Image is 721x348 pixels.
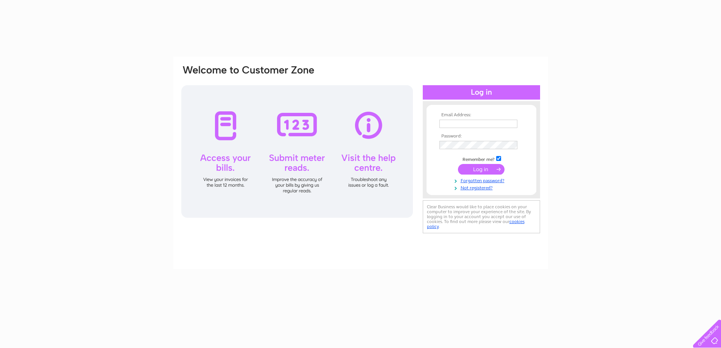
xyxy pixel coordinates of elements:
[439,184,525,191] a: Not registered?
[439,176,525,184] a: Forgotten password?
[438,155,525,162] td: Remember me?
[438,134,525,139] th: Password:
[458,164,505,175] input: Submit
[423,200,540,233] div: Clear Business would like to place cookies on your computer to improve your experience of the sit...
[427,219,525,229] a: cookies policy
[438,112,525,118] th: Email Address:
